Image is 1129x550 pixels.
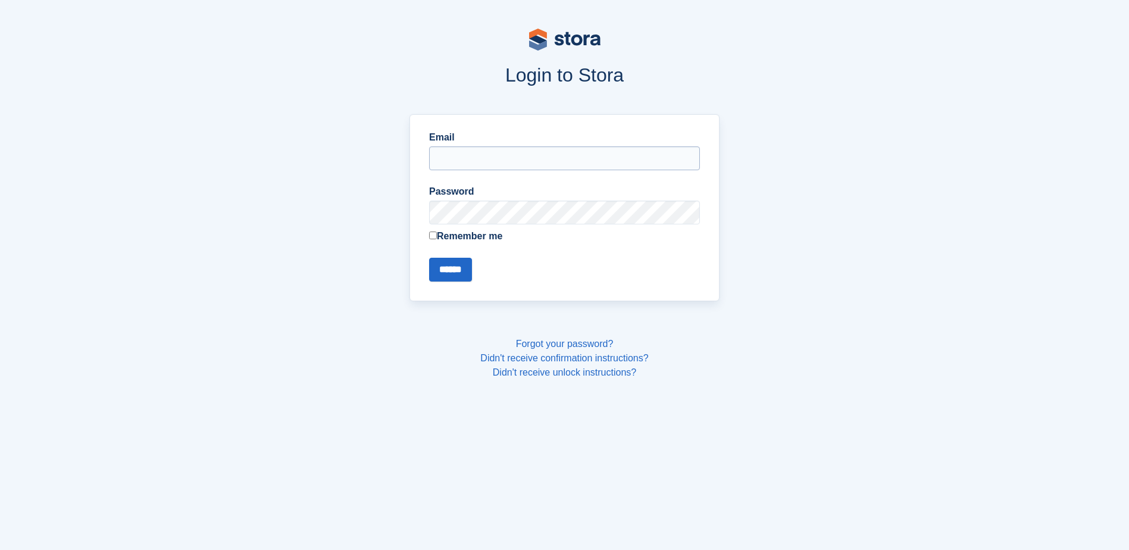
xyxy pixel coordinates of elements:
[429,185,700,199] label: Password
[493,367,636,377] a: Didn't receive unlock instructions?
[529,29,601,51] img: stora-logo-53a41332b3708ae10de48c4981b4e9114cc0af31d8433b30ea865607fb682f29.svg
[429,130,700,145] label: Email
[429,229,700,243] label: Remember me
[480,353,648,363] a: Didn't receive confirmation instructions?
[183,64,947,86] h1: Login to Stora
[429,232,437,239] input: Remember me
[516,339,614,349] a: Forgot your password?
